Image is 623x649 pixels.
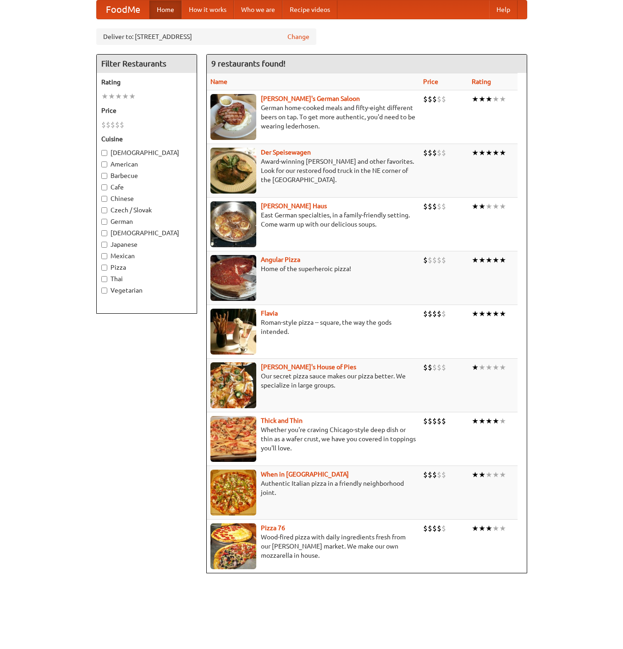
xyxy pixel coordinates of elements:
a: Change [287,32,309,41]
li: $ [441,201,446,211]
li: ★ [479,470,485,480]
li: ★ [472,362,479,372]
li: ★ [479,523,485,533]
li: ★ [108,91,115,101]
a: [PERSON_NAME] Haus [261,202,327,210]
li: ★ [492,523,499,533]
li: ★ [472,309,479,319]
p: Authentic Italian pizza in a friendly neighborhood joint. [210,479,416,497]
li: $ [423,416,428,426]
a: [PERSON_NAME]'s German Saloon [261,95,360,102]
li: $ [441,416,446,426]
a: Rating [472,78,491,85]
li: $ [432,201,437,211]
li: $ [115,120,120,130]
li: $ [428,523,432,533]
li: $ [423,362,428,372]
li: $ [423,201,428,211]
a: Home [149,0,182,19]
li: $ [437,255,441,265]
li: ★ [499,309,506,319]
li: $ [423,523,428,533]
b: Pizza 76 [261,524,285,532]
img: flavia.jpg [210,309,256,355]
input: American [101,161,107,167]
input: [DEMOGRAPHIC_DATA] [101,230,107,236]
input: Cafe [101,184,107,190]
li: $ [441,470,446,480]
li: $ [428,201,432,211]
b: Flavia [261,310,278,317]
li: $ [441,362,446,372]
li: ★ [472,201,479,211]
li: $ [106,120,110,130]
li: ★ [479,309,485,319]
li: ★ [499,255,506,265]
label: [DEMOGRAPHIC_DATA] [101,228,192,238]
input: [DEMOGRAPHIC_DATA] [101,150,107,156]
li: $ [437,523,441,533]
li: ★ [472,416,479,426]
li: $ [432,94,437,104]
a: FoodMe [97,0,149,19]
p: Wood-fired pizza with daily ingredients fresh from our [PERSON_NAME] market. We make our own mozz... [210,533,416,560]
label: [DEMOGRAPHIC_DATA] [101,148,192,157]
li: $ [432,148,437,158]
input: Japanese [101,242,107,248]
h5: Cuisine [101,134,192,144]
h4: Filter Restaurants [97,55,197,73]
li: ★ [485,416,492,426]
li: ★ [479,416,485,426]
p: Our secret pizza sauce makes our pizza better. We specialize in large groups. [210,372,416,390]
img: speisewagen.jpg [210,148,256,194]
li: $ [428,470,432,480]
li: $ [432,309,437,319]
label: Japanese [101,240,192,249]
li: $ [428,362,432,372]
li: ★ [472,470,479,480]
li: ★ [485,255,492,265]
li: $ [428,148,432,158]
li: ★ [492,309,499,319]
li: $ [437,201,441,211]
li: ★ [101,91,108,101]
a: Who we are [234,0,282,19]
li: $ [110,120,115,130]
ng-pluralize: 9 restaurants found! [211,59,286,68]
input: Chinese [101,196,107,202]
li: $ [423,309,428,319]
li: ★ [472,523,479,533]
h5: Rating [101,78,192,87]
li: ★ [492,94,499,104]
label: German [101,217,192,226]
li: ★ [485,309,492,319]
label: Cafe [101,183,192,192]
a: When in [GEOGRAPHIC_DATA] [261,471,349,478]
input: Thai [101,276,107,282]
li: ★ [499,416,506,426]
p: Award-winning [PERSON_NAME] and other favorites. Look for our restored food truck in the NE corne... [210,157,416,184]
li: $ [441,255,446,265]
p: East German specialties, in a family-friendly setting. Come warm up with our delicious soups. [210,211,416,229]
img: wheninrome.jpg [210,470,256,516]
li: $ [432,470,437,480]
input: Vegetarian [101,288,107,294]
li: $ [428,309,432,319]
img: luigis.jpg [210,362,256,408]
label: Vegetarian [101,286,192,295]
img: thick.jpg [210,416,256,462]
li: ★ [485,148,492,158]
li: $ [428,255,432,265]
li: ★ [479,362,485,372]
img: pizza76.jpg [210,523,256,569]
b: Thick and Thin [261,417,303,424]
a: How it works [182,0,234,19]
li: $ [101,120,106,130]
label: Chinese [101,194,192,203]
input: German [101,219,107,225]
p: German home-cooked meals and fifty-eight different beers on tap. To get more authentic, you'd nee... [210,103,416,131]
input: Pizza [101,265,107,271]
input: Barbecue [101,173,107,179]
